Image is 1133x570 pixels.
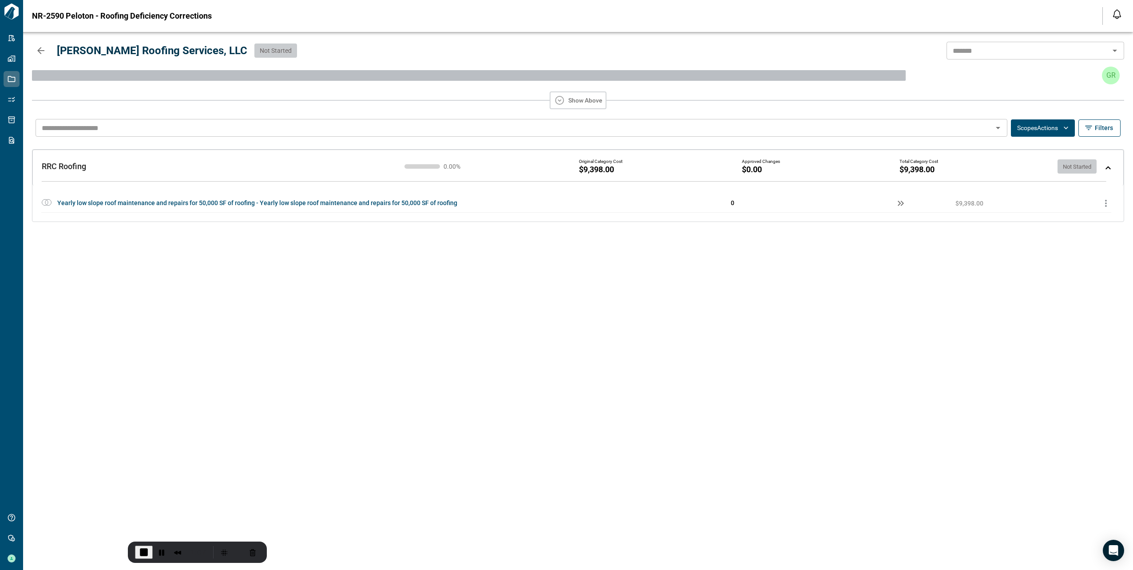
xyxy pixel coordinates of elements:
span: Original Category Cost [579,159,622,164]
button: Show Above [550,91,606,109]
span: 0 [731,199,734,206]
button: Open notification feed [1110,7,1124,21]
button: Open [992,122,1004,134]
span: 0.00 % [444,163,470,170]
span: NR-2590 Peloton - Roofing Deficiency Corrections [32,12,212,20]
span: Yearly low slope roof maintenance and repairs for 50,000 SF of roofing - Yearly low slope roof ma... [57,194,457,212]
button: ScopesActions [1011,119,1075,137]
button: Open [1109,44,1121,57]
span: $0.00 [742,165,762,174]
span: Filters [1095,123,1113,132]
button: Filters [1078,119,1121,137]
span: Total Category Cost [899,159,938,164]
span: $9,398.00 [579,165,614,174]
span: [PERSON_NAME] Roofing Services, LLC [57,44,247,57]
span: RRC Roofing [42,162,86,171]
img: expand [1105,166,1111,170]
span: Not Started [1058,163,1097,170]
div: RRC Roofing0.00%Original Category Cost$9,398.00Approved Changes$0.00Total Category Cost$9,398.00N... [32,150,1124,186]
span: $9,398.00 [955,199,983,208]
span: $9,398.00 [899,165,935,174]
p: GR [1106,70,1116,81]
span: Not Started [260,47,292,54]
div: Open Intercom Messenger [1103,540,1124,561]
span: Approved Changes [742,159,780,164]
